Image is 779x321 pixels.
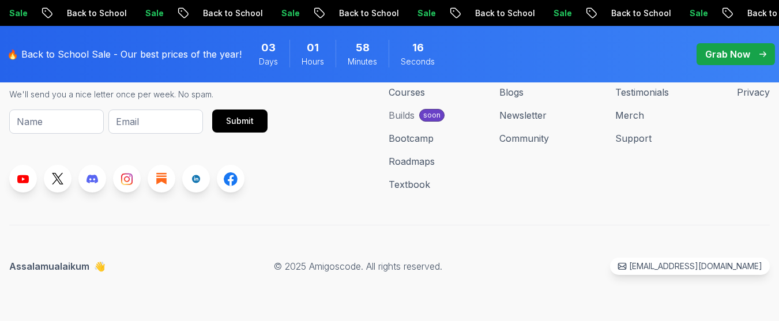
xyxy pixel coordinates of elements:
[389,154,435,168] a: Roadmaps
[44,165,71,192] a: Twitter link
[113,165,141,192] a: Instagram link
[193,7,272,19] p: Back to School
[9,89,268,100] p: We'll send you a nice letter once per week. No spam.
[182,165,210,192] a: LinkedIn link
[544,7,581,19] p: Sale
[601,7,680,19] p: Back to School
[499,131,549,145] a: Community
[226,115,254,127] div: Submit
[356,40,370,56] span: 58 Minutes
[465,7,544,19] p: Back to School
[7,47,242,61] p: 🔥 Back to School Sale - Our best prices of the year!
[412,40,424,56] span: 16 Seconds
[499,85,524,99] a: Blogs
[629,260,762,272] p: [EMAIL_ADDRESS][DOMAIN_NAME]
[615,108,644,122] a: Merch
[307,40,319,56] span: 1 Hours
[136,7,172,19] p: Sale
[329,7,408,19] p: Back to School
[705,47,750,61] p: Grab Now
[274,259,442,273] p: © 2025 Amigoscode. All rights reserved.
[389,178,430,191] a: Textbook
[408,7,445,19] p: Sale
[389,131,434,145] a: Bootcamp
[615,131,652,145] a: Support
[737,85,770,99] a: Privacy
[108,109,203,134] input: Email
[348,56,377,67] span: Minutes
[389,108,415,122] div: Builds
[148,165,175,192] a: Blog link
[94,259,106,273] span: 👋
[9,259,106,273] p: Assalamualaikum
[302,56,324,67] span: Hours
[610,258,770,275] a: [EMAIL_ADDRESS][DOMAIN_NAME]
[261,40,276,56] span: 3 Days
[615,85,669,99] a: Testimonials
[389,85,425,99] a: Courses
[9,165,37,192] a: Youtube link
[9,109,104,134] input: Name
[272,7,308,19] p: Sale
[401,56,435,67] span: Seconds
[217,165,244,192] a: Facebook link
[499,108,547,122] a: Newsletter
[259,56,278,67] span: Days
[680,7,717,19] p: Sale
[423,111,441,120] p: soon
[78,165,106,192] a: Discord link
[212,109,268,133] button: Submit
[57,7,136,19] p: Back to School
